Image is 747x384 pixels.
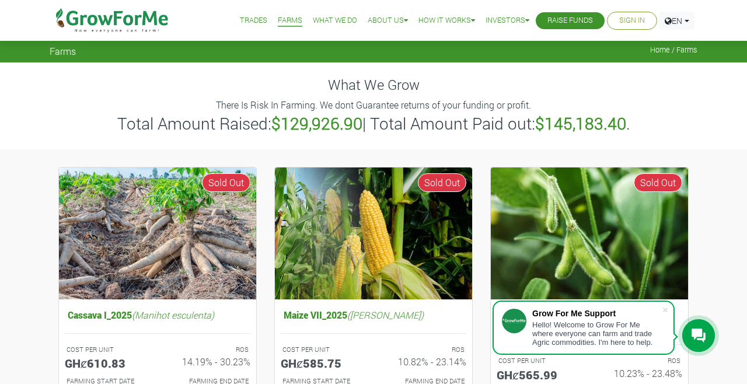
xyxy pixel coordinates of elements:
[497,368,581,382] h5: GHȼ565.99
[650,46,697,54] span: Home / Farms
[418,173,466,192] span: Sold Out
[368,15,408,27] a: About Us
[600,356,680,366] p: ROS
[168,345,249,355] p: ROS
[51,98,696,112] p: There Is Risk In Farming. We dont Guarantee returns of your funding or profit.
[281,356,365,370] h5: GHȼ585.75
[418,15,475,27] a: How it Works
[65,356,149,370] h5: GHȼ610.83
[65,306,250,323] h5: Cassava I_2025
[382,356,466,367] h6: 10.82% - 23.14%
[598,368,682,379] h6: 10.23% - 23.48%
[532,320,662,347] div: Hello! Welcome to Grow For Me where everyone can farm and trade Agric commodities. I'm here to help.
[491,167,688,300] img: growforme image
[59,167,256,300] img: growforme image
[132,309,214,321] i: (Manihot esculenta)
[50,46,76,57] span: Farms
[634,173,682,192] span: Sold Out
[51,114,696,134] h3: Total Amount Raised: | Total Amount Paid out: .
[202,173,250,192] span: Sold Out
[659,12,694,30] a: EN
[166,356,250,367] h6: 14.19% - 30.23%
[50,76,697,93] h4: What We Grow
[498,356,579,366] p: COST PER UNIT
[384,345,465,355] p: ROS
[547,15,593,27] a: Raise Funds
[275,167,472,300] img: growforme image
[281,306,466,323] h5: Maize VII_2025
[535,113,626,134] b: $145,183.40
[486,15,529,27] a: Investors
[271,113,362,134] b: $129,926.90
[282,345,363,355] p: COST PER UNIT
[619,15,645,27] a: Sign In
[347,309,424,321] i: ([PERSON_NAME])
[313,15,357,27] a: What We Do
[67,345,147,355] p: COST PER UNIT
[278,15,302,27] a: Farms
[240,15,267,27] a: Trades
[532,309,662,318] div: Grow For Me Support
